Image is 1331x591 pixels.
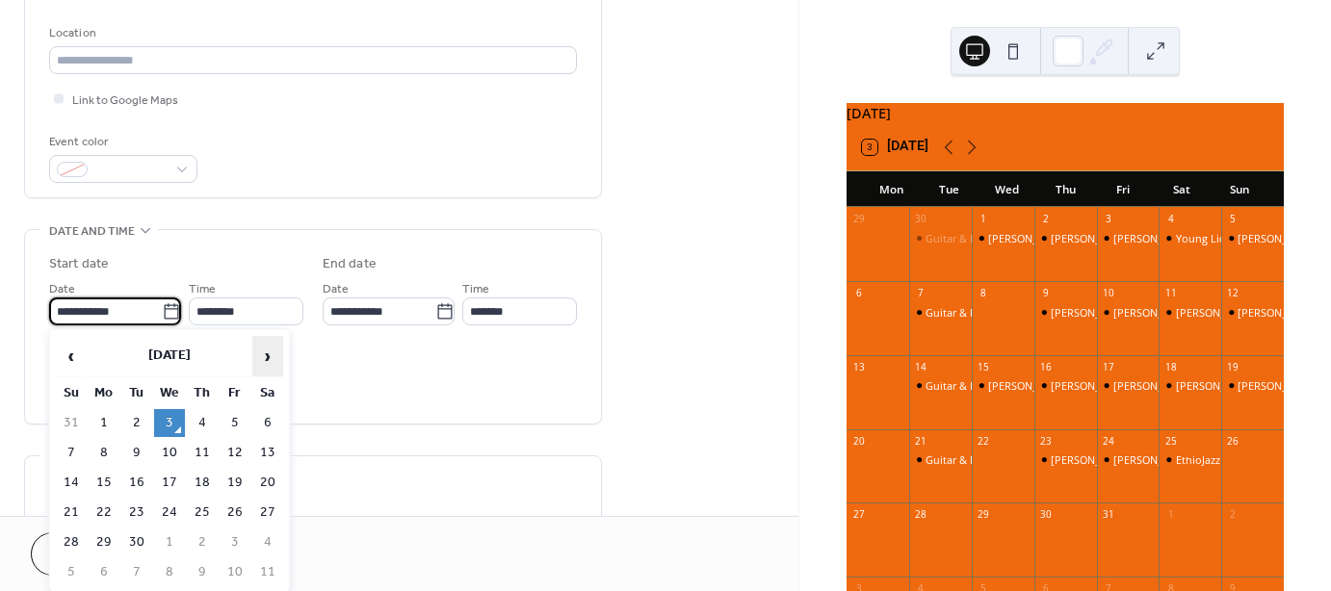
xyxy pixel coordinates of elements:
[1051,305,1156,320] div: [PERSON_NAME] Trio
[1227,508,1240,522] div: 2
[252,409,283,437] td: 6
[977,508,990,522] div: 29
[1102,213,1115,226] div: 3
[220,469,250,497] td: 19
[909,452,972,467] div: Guitar & Piano Masters
[220,499,250,527] td: 26
[89,528,119,556] td: 29
[1164,508,1178,522] div: 1
[252,379,283,407] th: Sa
[89,558,119,586] td: 6
[252,558,283,586] td: 11
[252,499,283,527] td: 27
[1097,378,1160,393] div: Pete Mills Quartet
[187,439,218,467] td: 11
[154,469,185,497] td: 17
[121,409,152,437] td: 2
[1211,171,1268,208] div: Sun
[220,379,250,407] th: Fr
[89,409,119,437] td: 1
[31,532,149,576] button: Cancel
[914,213,927,226] div: 30
[1159,305,1221,320] div: Don Thompson & Reg Schwager
[1164,360,1178,373] div: 18
[1102,508,1115,522] div: 31
[252,528,283,556] td: 4
[121,469,152,497] td: 16
[252,439,283,467] td: 13
[56,558,87,586] td: 5
[977,434,990,448] div: 22
[1227,360,1240,373] div: 19
[187,499,218,527] td: 25
[914,508,927,522] div: 28
[56,379,87,407] th: Su
[187,379,218,407] th: Th
[154,409,185,437] td: 3
[926,378,1040,393] div: Guitar & Piano Masters
[1113,231,1237,245] div: [PERSON_NAME] Quartet
[847,103,1284,124] div: [DATE]
[121,528,152,556] td: 30
[220,409,250,437] td: 5
[49,132,194,152] div: Event color
[1097,452,1160,467] div: Eisenman-Dean Quartet
[1051,231,1174,245] div: [PERSON_NAME] Quartet
[154,379,185,407] th: We
[1113,305,1218,320] div: [PERSON_NAME] Trio
[121,499,152,527] td: 23
[187,528,218,556] td: 2
[187,558,218,586] td: 9
[1159,231,1221,245] div: Young Lions!
[154,558,185,586] td: 8
[49,279,75,299] span: Date
[852,286,866,299] div: 6
[920,171,978,208] div: Tue
[1164,434,1178,448] div: 25
[926,231,1040,245] div: Guitar & Piano Masters
[1102,286,1115,299] div: 10
[862,171,920,208] div: Mon
[914,434,927,448] div: 21
[1176,452,1220,467] div: EthioJazz
[1164,286,1178,299] div: 11
[1152,171,1210,208] div: Sat
[1221,231,1284,245] div: Bernie Senesky Tro
[1227,286,1240,299] div: 12
[1039,508,1053,522] div: 30
[462,279,489,299] span: Time
[909,378,972,393] div: Guitar & Piano Masters
[89,379,119,407] th: Mo
[1227,213,1240,226] div: 5
[72,90,178,111] span: Link to Google Maps
[57,337,86,375] span: ‹
[855,135,935,160] button: 3[DATE]
[253,337,282,375] span: ›
[1039,213,1053,226] div: 2
[56,528,87,556] td: 28
[49,23,573,43] div: Location
[187,409,218,437] td: 4
[1034,231,1097,245] div: Allison Au Quartet
[1113,378,1237,393] div: [PERSON_NAME] Quartet
[1159,452,1221,467] div: EthioJazz
[1039,360,1053,373] div: 16
[926,452,1040,467] div: Guitar & Piano Masters
[1051,378,1174,393] div: [PERSON_NAME] Quartet
[1097,305,1160,320] div: Mike Allen Trio
[89,439,119,467] td: 8
[914,286,927,299] div: 7
[89,336,250,377] th: [DATE]
[220,439,250,467] td: 12
[988,231,1134,245] div: [PERSON_NAME] JAM Session
[56,409,87,437] td: 31
[1113,452,1237,467] div: [PERSON_NAME] Quartet
[1221,378,1284,393] div: Brendan Davis Trio
[56,499,87,527] td: 21
[187,469,218,497] td: 18
[1102,360,1115,373] div: 17
[1051,452,1174,467] div: [PERSON_NAME] Quartet
[1176,231,1240,245] div: Young Lions!
[1034,305,1097,320] div: Mike Allen Trio
[1094,171,1152,208] div: Fri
